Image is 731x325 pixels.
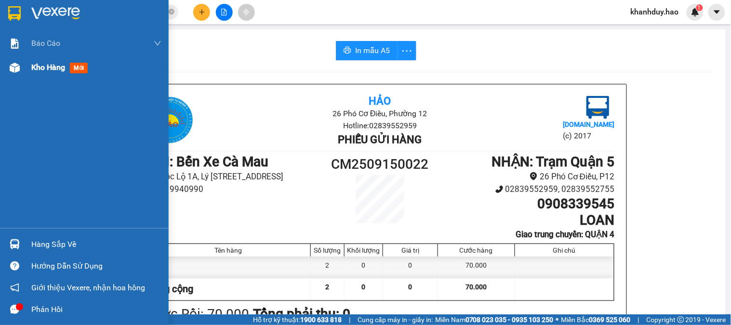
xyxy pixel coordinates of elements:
li: 26 Phó Cơ Điều, Phường 12 [90,24,403,36]
span: Miền Bắc [561,314,631,325]
span: | [349,314,350,325]
span: file-add [221,9,227,15]
span: 70.000 [465,283,487,291]
strong: 0708 023 035 - 0935 103 250 [465,316,554,324]
span: close-circle [169,9,174,14]
span: ⚪️ [556,318,559,322]
button: aim [238,4,255,21]
div: Số lượng [313,246,342,254]
b: NHẬN : Trạm Quận 5 [492,154,615,170]
div: 0 [345,257,383,278]
b: GỬI : Bến Xe Cà Mau [12,70,135,86]
img: logo.jpg [12,12,60,60]
img: icon-new-feature [691,8,700,16]
span: caret-down [713,8,721,16]
div: Ghi chú [518,246,611,254]
span: 0 [409,283,412,291]
span: In mẫu A5 [355,44,390,56]
span: phone [495,185,504,193]
div: Giá trị [385,246,435,254]
span: message [10,305,19,314]
span: Hỗ trợ kỹ thuật: [253,314,342,325]
span: Báo cáo [31,37,60,49]
img: logo.jpg [146,96,194,144]
button: caret-down [708,4,725,21]
h1: CM2509150022 [321,154,439,175]
div: 2 [311,257,345,278]
b: Phiếu gửi hàng [338,134,422,146]
li: 0919940990 [146,183,321,196]
span: Miền Nam [435,314,554,325]
b: Hảo [369,95,391,107]
div: Phản hồi [31,302,161,317]
li: Hotline: 02839552959 [90,36,403,48]
div: 0 [383,257,438,278]
div: Hàng sắp về [31,237,161,252]
span: khanhduy.hao [623,6,687,18]
img: solution-icon [10,39,20,49]
div: Khối lượng [347,246,380,254]
div: Hướng dẫn sử dụng [31,259,161,273]
span: 1 [698,4,701,11]
span: environment [530,172,538,180]
span: 0 [362,283,366,291]
h1: LOAN [439,212,614,229]
span: Giới thiệu Vexere, nhận hoa hồng [31,282,145,294]
img: warehouse-icon [10,239,20,249]
button: plus [193,4,210,21]
span: Kho hàng [31,63,65,72]
sup: 1 [696,4,703,11]
div: Tên hàng [149,246,308,254]
li: 26 Phó Cơ Điều, P12 [439,170,614,183]
button: more [397,41,416,60]
li: 02839552959, 02839552755 [439,183,614,196]
li: 26 Phó Cơ Điều, Phường 12 [224,108,536,120]
span: | [638,314,639,325]
b: [DOMAIN_NAME] [563,121,614,128]
span: notification [10,283,19,292]
img: logo.jpg [586,96,610,119]
span: plus [199,9,205,15]
strong: 0369 525 060 [589,316,631,324]
span: down [154,40,161,47]
button: file-add [216,4,233,21]
div: 70.000 [438,257,515,278]
li: Quốc Lộ 1A, Lý [STREET_ADDRESS] [146,170,321,183]
span: Cung cấp máy in - giấy in: [358,314,433,325]
li: (c) 2017 [563,130,614,142]
span: question-circle [10,261,19,271]
span: copyright [678,316,684,323]
li: Hotline: 02839552959 [224,120,536,132]
h1: 0908339545 [439,196,614,212]
div: 2M [146,257,311,278]
span: printer [344,46,351,55]
img: warehouse-icon [10,63,20,73]
span: 2 [326,283,330,291]
div: Cước Rồi : 70.000 [146,304,250,325]
span: mới [70,63,88,73]
span: close-circle [169,8,174,17]
span: aim [243,9,250,15]
b: Giao trung chuyển: QUẬN 4 [516,230,615,239]
span: Tổng cộng [149,283,194,295]
div: Cước hàng [440,246,512,254]
button: printerIn mẫu A5 [336,41,398,60]
b: GỬI : Bến Xe Cà Mau [146,154,269,170]
span: more [398,45,416,57]
b: Tổng phải thu: 0 [253,306,351,322]
strong: 1900 633 818 [300,316,342,324]
img: logo-vxr [8,6,21,21]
